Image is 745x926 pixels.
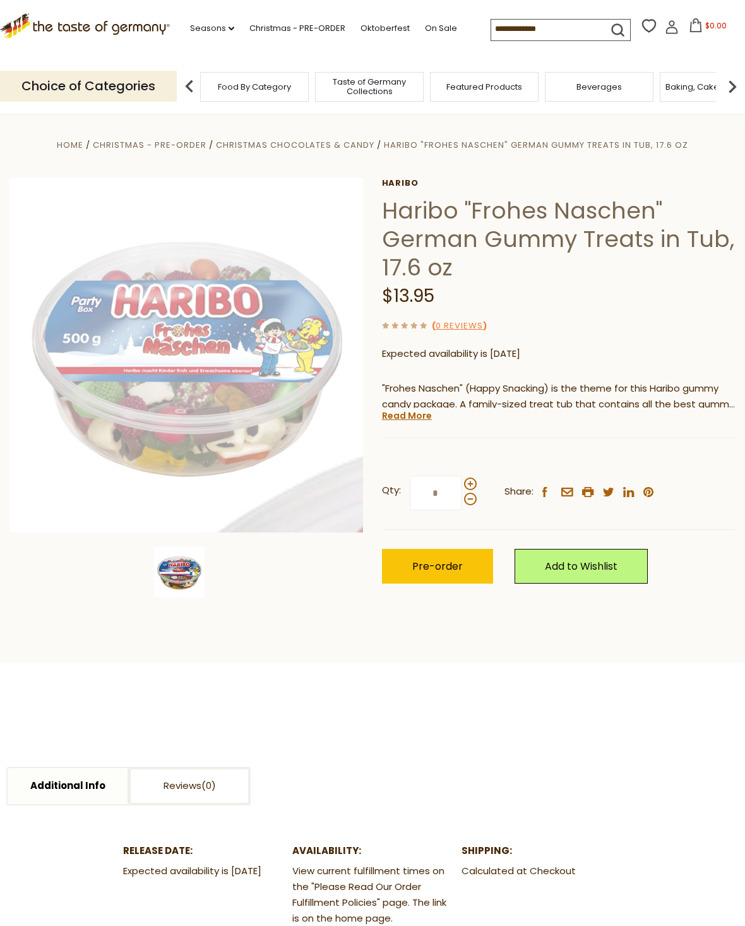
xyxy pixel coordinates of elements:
[705,20,727,31] span: $0.00
[177,74,202,99] img: previous arrow
[382,178,736,188] a: Haribo
[410,476,462,510] input: Qty:
[384,139,688,151] a: Haribo "Frohes Naschen" German Gummy Treats in Tub, 17.6 oz
[216,139,374,151] a: Christmas Chocolates & Candy
[123,843,283,859] dt: Release Date:
[93,139,206,151] a: Christmas - PRE-ORDER
[720,74,745,99] img: next arrow
[515,549,648,584] a: Add to Wishlist
[319,77,420,96] a: Taste of Germany Collections
[382,284,434,308] span: $13.95
[425,21,457,35] a: On Sale
[382,196,736,282] h1: Haribo "Frohes Naschen" German Gummy Treats in Tub, 17.6 oz
[681,18,735,37] button: $0.00
[446,82,522,92] a: Featured Products
[361,21,410,35] a: Oktoberfest
[436,320,483,333] a: 0 Reviews
[292,843,453,859] dt: Availability:
[382,346,736,362] p: Expected availability is [DATE]
[432,320,487,332] span: ( )
[249,21,345,35] a: Christmas - PRE-ORDER
[412,559,463,574] span: Pre-order
[576,82,622,92] a: Beverages
[129,768,249,804] a: Reviews
[57,139,83,151] a: Home
[8,768,128,804] a: Additional Info
[190,21,234,35] a: Seasons
[382,381,736,412] p: "Frohes Naschen" (Happy Snacking) is the theme for this Haribo gummy candy package. A family-size...
[504,484,533,500] span: Share:
[218,82,291,92] a: Food By Category
[462,843,622,859] dt: Shipping:
[123,863,283,879] dd: Expected availability is [DATE]
[154,547,205,598] img: Haribo "Frohes Naschen" German Gummy Treats in Tub, 17.6 oz
[382,549,493,584] button: Pre-order
[9,178,364,532] img: Haribo "Frohes Naschen" German Gummy Treats in Tub, 17.6 oz
[382,409,432,422] a: Read More
[462,863,622,879] dd: Calculated at Checkout
[382,483,401,498] strong: Qty:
